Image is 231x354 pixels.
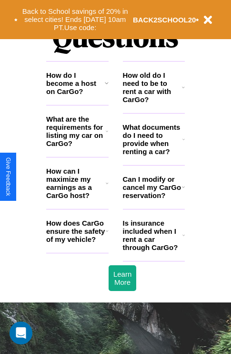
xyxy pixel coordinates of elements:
b: BACK2SCHOOL20 [133,16,196,24]
h3: What are the requirements for listing my car on CarGo? [46,115,106,147]
div: Give Feedback [5,157,11,196]
h3: How does CarGo ensure the safety of my vehicle? [46,219,106,243]
div: Open Intercom Messenger [10,322,32,344]
button: Learn More [109,265,136,291]
button: Back to School savings of 20% in select cities! Ends [DATE] 10am PT.Use code: [18,5,133,34]
h3: How can I maximize my earnings as a CarGo host? [46,167,106,199]
h3: Can I modify or cancel my CarGo reservation? [123,175,182,199]
h3: What documents do I need to provide when renting a car? [123,123,183,156]
h3: How do I become a host on CarGo? [46,71,105,95]
h3: How old do I need to be to rent a car with CarGo? [123,71,182,104]
h3: Is insurance included when I rent a car through CarGo? [123,219,182,251]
